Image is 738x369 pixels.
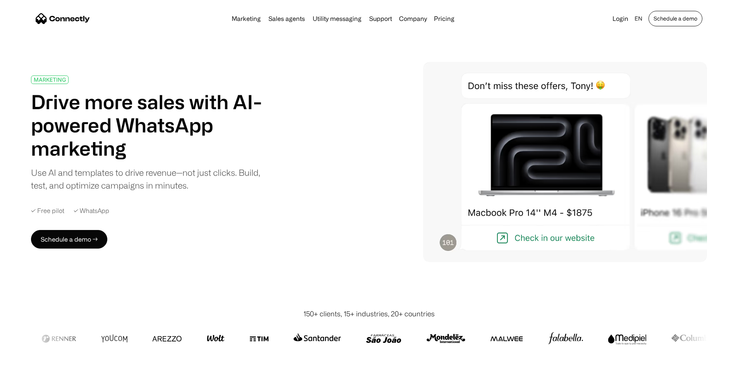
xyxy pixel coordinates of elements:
[609,13,631,24] a: Login
[31,90,270,160] h1: Drive more sales with AI-powered WhatsApp marketing
[31,166,270,192] div: Use AI and templates to drive revenue—not just clicks. Build, test, and optimize campaigns in min...
[31,230,107,249] a: Schedule a demo →
[31,207,64,215] div: ✓ Free pilot
[310,15,365,22] a: Utility messaging
[431,15,458,22] a: Pricing
[649,11,702,26] a: Schedule a demo
[635,13,642,24] div: en
[229,15,264,22] a: Marketing
[366,15,395,22] a: Support
[303,309,435,319] div: 150+ clients, 15+ industries, 20+ countries
[631,13,647,24] div: en
[265,15,308,22] a: Sales agents
[399,13,427,24] div: Company
[74,207,109,215] div: ✓ WhatsApp
[34,77,66,82] div: MARKETING
[15,355,46,366] ul: Language list
[397,13,429,24] div: Company
[36,13,90,24] a: home
[8,355,46,366] aside: Language selected: English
